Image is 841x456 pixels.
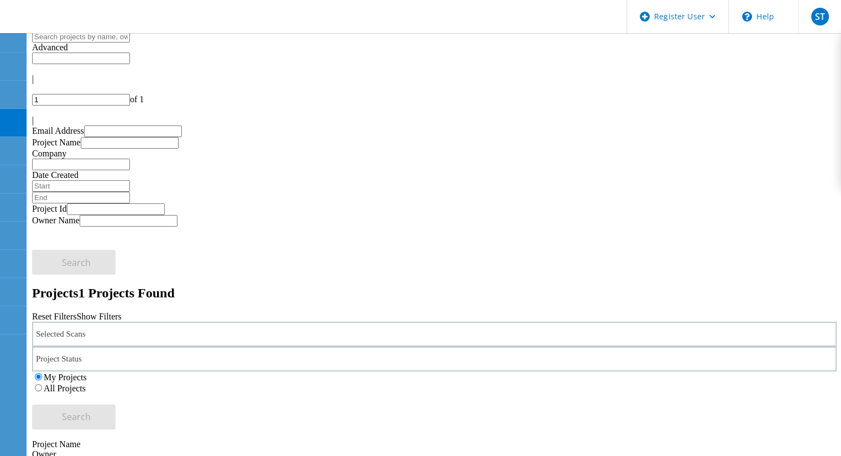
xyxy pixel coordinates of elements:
div: Selected Scans [32,322,837,347]
a: Reset Filters [32,312,76,321]
label: Company [32,149,66,158]
span: Search [62,411,91,423]
label: Project Id [32,204,67,213]
label: Date Created [32,170,79,180]
span: 1 Projects Found [79,286,175,300]
span: Advanced [32,43,68,52]
div: Project Status [32,347,837,371]
svg: \n [742,12,752,22]
div: | [32,74,837,84]
input: Search projects by name, owner, ID, company, etc [32,31,130,43]
input: End [32,192,130,203]
button: Search [32,405,116,429]
b: Projects [32,286,79,300]
label: Project Name [32,138,81,147]
button: Search [32,250,116,275]
div: Project Name [32,439,837,449]
span: of 1 [130,95,144,104]
div: | [32,116,837,125]
span: ST [814,12,824,21]
a: Live Optics Dashboard [11,22,130,31]
a: Show Filters [76,312,121,321]
label: My Projects [44,373,87,382]
label: Owner Name [32,216,80,225]
label: Email Address [32,126,84,135]
span: Search [62,256,91,269]
input: Start [32,180,130,192]
label: All Projects [44,384,86,393]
